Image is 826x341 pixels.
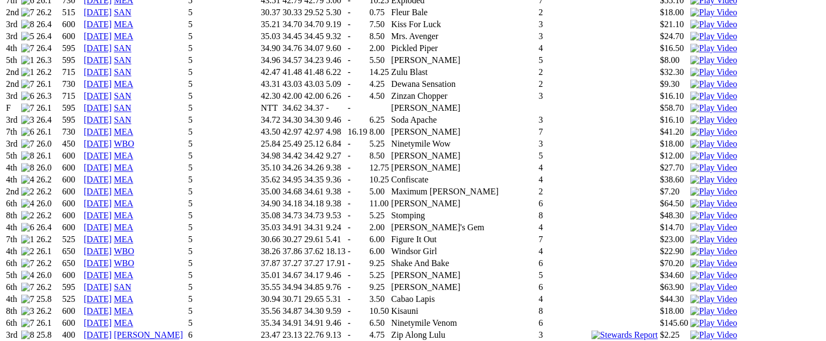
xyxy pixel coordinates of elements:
td: 14.25 [369,67,389,78]
td: 26.1 [36,127,61,137]
a: Watch Replay on Watchdog [690,235,737,244]
a: MEA [114,235,134,244]
td: 34.96 [260,55,281,66]
td: 6.26 [325,91,346,102]
td: - [347,19,368,30]
td: 4.50 [369,91,389,102]
td: 26.4 [36,19,61,30]
img: 1 [21,67,34,77]
td: 4.25 [369,79,389,90]
a: [DATE] [84,67,112,77]
a: [DATE] [84,187,112,196]
td: 6.25 [369,115,389,125]
img: Play Video [690,223,737,232]
a: Watch Replay on Watchdog [690,199,737,208]
img: 7 [21,318,34,328]
a: [DATE] [84,139,112,148]
td: 34.37 [304,103,324,113]
td: - [347,7,368,18]
td: 3rd [5,91,20,102]
a: Watch Replay on Watchdog [690,223,737,232]
a: [DATE] [84,20,112,29]
td: 7.50 [369,19,389,30]
td: 715 [62,91,83,102]
td: 2 [538,79,590,90]
td: 34.72 [260,115,281,125]
img: 7 [21,43,34,53]
td: 5 [188,31,260,42]
td: 2nd [5,79,20,90]
a: Watch Replay on Watchdog [690,258,737,268]
a: [DATE] [84,43,112,53]
td: 42.97 [304,127,324,137]
td: 4th [5,43,20,54]
td: 5.50 [369,55,389,66]
a: Watch Replay on Watchdog [690,127,737,136]
td: 34.62 [282,103,302,113]
td: 35.21 [260,19,281,30]
td: Zinzan Chopper [390,91,537,102]
a: [DATE] [84,199,112,208]
td: $24.70 [659,31,689,42]
img: 2 [21,211,34,220]
img: Play Video [690,235,737,244]
td: 0.75 [369,7,389,18]
a: Watch Replay on Watchdog [690,163,737,172]
td: 9.46 [325,115,346,125]
td: 4.98 [325,127,346,137]
a: Watch Replay on Watchdog [690,20,737,29]
img: Play Video [690,282,737,292]
a: [DATE] [84,223,112,232]
td: 5 [188,7,260,18]
a: Watch Replay on Watchdog [690,115,737,124]
td: Mrs. Avenger [390,31,537,42]
a: Watch Replay on Watchdog [690,294,737,304]
td: Pickled Piper [390,43,537,54]
a: Watch Replay on Watchdog [690,8,737,17]
td: $16.10 [659,91,689,102]
a: Watch Replay on Watchdog [690,247,737,256]
a: [DATE] [84,55,112,65]
img: Play Video [690,20,737,29]
a: [DATE] [84,235,112,244]
img: Play Video [690,127,737,137]
a: MEA [114,294,134,304]
td: Kiss For Luck [390,19,537,30]
a: MEA [114,163,134,172]
td: $8.00 [659,55,689,66]
a: Watch Replay on Watchdog [690,306,737,315]
td: 5th [5,55,20,66]
td: 34.23 [304,55,324,66]
img: Play Video [690,103,737,113]
img: 1 [21,235,34,244]
td: Dewana Sensation [390,79,537,90]
td: - [347,115,368,125]
a: MEA [114,187,134,196]
td: 5.30 [325,7,346,18]
td: 3rd [5,31,20,42]
img: 7 [21,294,34,304]
a: Watch Replay on Watchdog [690,103,737,112]
td: 5 [538,55,590,66]
a: SAN [114,282,131,292]
img: Play Video [690,306,737,316]
td: NTT [260,103,281,113]
a: Watch Replay on Watchdog [690,31,737,41]
img: Play Video [690,318,737,328]
img: Play Video [690,199,737,209]
td: - [347,55,368,66]
td: 41.48 [282,67,302,78]
img: 8 [21,163,34,173]
img: Play Video [690,67,737,77]
td: [PERSON_NAME] [390,103,537,113]
td: 26.2 [36,67,61,78]
td: 43.31 [260,79,281,90]
td: 34.30 [304,115,324,125]
td: 5 [188,43,260,54]
td: 29.52 [304,7,324,18]
td: 9.32 [325,31,346,42]
td: 42.47 [260,67,281,78]
td: 42.00 [304,91,324,102]
td: 595 [62,115,83,125]
td: 16.19 [347,127,368,137]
